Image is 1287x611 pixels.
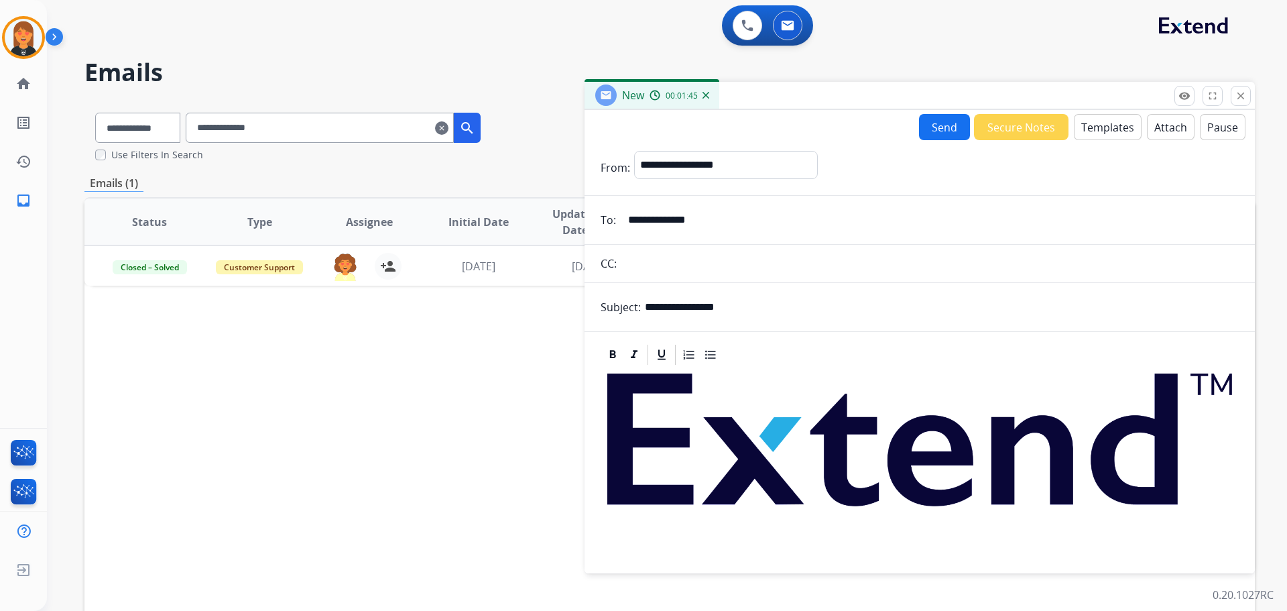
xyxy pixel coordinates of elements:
[132,214,167,230] span: Status
[15,76,32,92] mat-icon: home
[622,88,644,103] span: New
[1200,114,1245,140] button: Pause
[435,120,448,136] mat-icon: clear
[1213,587,1274,603] p: 0.20.1027RC
[1147,114,1194,140] button: Attach
[919,114,970,140] button: Send
[5,19,42,56] img: avatar
[624,345,644,365] div: Italic
[380,258,396,274] mat-icon: person_add
[15,115,32,131] mat-icon: list_alt
[679,345,699,365] div: Ordered List
[216,260,303,274] span: Customer Support
[700,345,721,365] div: Bullet List
[666,91,698,101] span: 00:01:45
[459,120,475,136] mat-icon: search
[332,253,359,281] img: agent-avatar
[462,259,495,274] span: [DATE]
[346,214,393,230] span: Assignee
[247,214,272,230] span: Type
[448,214,509,230] span: Initial Date
[15,192,32,209] mat-icon: inbox
[601,212,616,228] p: To:
[1235,90,1247,102] mat-icon: close
[572,259,605,274] span: [DATE]
[1178,90,1190,102] mat-icon: remove_red_eye
[1074,114,1142,140] button: Templates
[111,148,203,162] label: Use Filters In Search
[84,59,1255,86] h2: Emails
[15,154,32,170] mat-icon: history
[601,299,641,315] p: Subject:
[601,160,630,176] p: From:
[603,345,623,365] div: Bold
[84,175,143,192] p: Emails (1)
[113,260,187,274] span: Closed – Solved
[974,114,1068,140] button: Secure Notes
[1207,90,1219,102] mat-icon: fullscreen
[601,256,617,272] p: CC:
[545,206,606,238] span: Updated Date
[652,345,672,365] div: Underline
